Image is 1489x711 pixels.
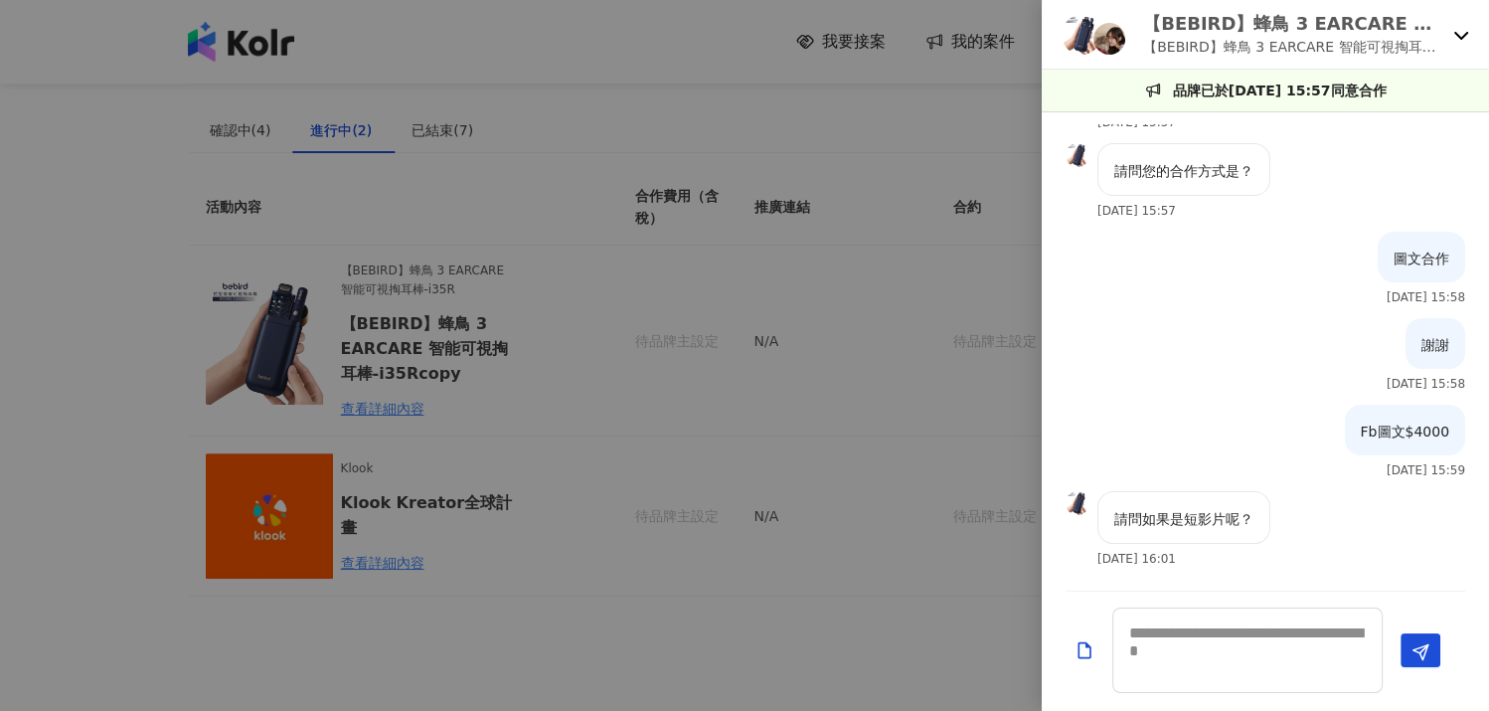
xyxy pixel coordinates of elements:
[1361,421,1449,443] p: Fb圖文$4000
[1097,552,1176,566] p: [DATE] 16:01
[1143,36,1445,58] p: 【BEBIRD】蜂鳥 3 EARCARE 智能可視掏耳棒-i35Rcopy
[1062,15,1101,55] img: KOL Avatar
[1173,80,1387,101] p: 品牌已於[DATE] 15:57同意合作
[1066,143,1089,167] img: KOL Avatar
[1093,23,1125,55] img: KOL Avatar
[1097,204,1176,218] p: [DATE] 15:57
[1387,290,1465,304] p: [DATE] 15:58
[1114,508,1253,530] p: 請問如果是短影片呢？
[1394,248,1449,269] p: 圖文合作
[1421,334,1449,356] p: 謝謝
[1387,377,1465,391] p: [DATE] 15:58
[1075,633,1094,668] button: Add a file
[1066,491,1089,515] img: KOL Avatar
[1387,463,1465,477] p: [DATE] 15:59
[1401,633,1440,667] button: Send
[1114,160,1253,182] p: 請問您的合作方式是？
[1143,11,1445,36] p: 【BEBIRD】蜂鳥 3 EARCARE 智能可視掏耳棒-i35R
